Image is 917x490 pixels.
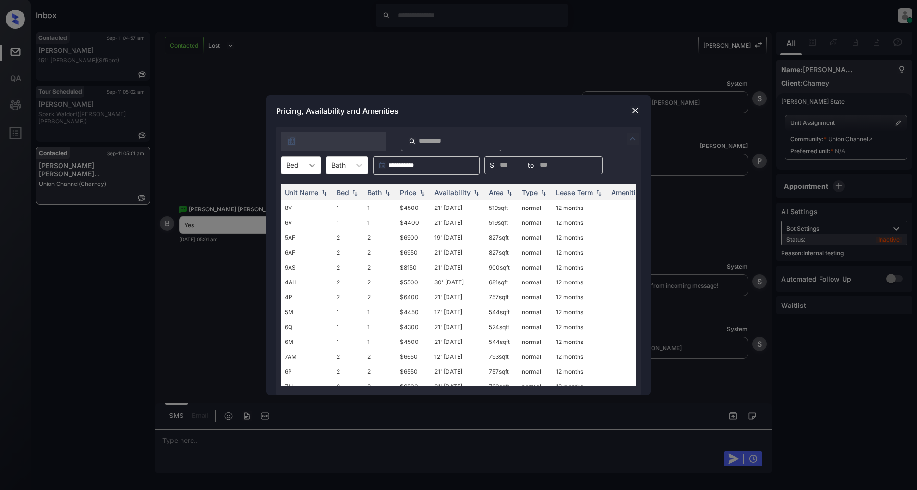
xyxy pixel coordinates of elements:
[281,319,333,334] td: 6Q
[400,188,416,196] div: Price
[552,200,607,215] td: 12 months
[594,189,603,196] img: sorting
[485,379,518,394] td: 760 sqft
[363,215,396,230] td: 1
[333,260,363,275] td: 2
[552,364,607,379] td: 12 months
[383,189,392,196] img: sorting
[518,230,552,245] td: normal
[490,160,494,171] span: $
[431,379,485,394] td: 21' [DATE]
[333,319,363,334] td: 1
[396,230,431,245] td: $6900
[552,379,607,394] td: 12 months
[396,245,431,260] td: $6950
[522,188,538,196] div: Type
[518,275,552,290] td: normal
[363,334,396,349] td: 1
[552,245,607,260] td: 12 months
[518,200,552,215] td: normal
[431,260,485,275] td: 21' [DATE]
[485,290,518,305] td: 757 sqft
[505,189,514,196] img: sorting
[431,334,485,349] td: 21' [DATE]
[485,230,518,245] td: 827 sqft
[471,189,481,196] img: sorting
[333,200,363,215] td: 1
[552,334,607,349] td: 12 months
[485,260,518,275] td: 900 sqft
[363,275,396,290] td: 2
[333,379,363,394] td: 2
[333,290,363,305] td: 2
[281,215,333,230] td: 6V
[485,200,518,215] td: 519 sqft
[287,136,296,146] img: icon-zuma
[630,106,640,115] img: close
[396,290,431,305] td: $6400
[556,188,593,196] div: Lease Term
[528,160,534,171] span: to
[281,275,333,290] td: 4AH
[281,305,333,319] td: 5M
[552,319,607,334] td: 12 months
[363,230,396,245] td: 2
[396,200,431,215] td: $4500
[485,275,518,290] td: 681 sqft
[350,189,360,196] img: sorting
[363,379,396,394] td: 2
[431,349,485,364] td: 12' [DATE]
[396,319,431,334] td: $4300
[363,260,396,275] td: 2
[627,133,639,145] img: icon-zuma
[431,230,485,245] td: 19' [DATE]
[333,349,363,364] td: 2
[431,200,485,215] td: 21' [DATE]
[396,260,431,275] td: $8150
[333,364,363,379] td: 2
[485,245,518,260] td: 827 sqft
[485,334,518,349] td: 544 sqft
[485,349,518,364] td: 793 sqft
[281,379,333,394] td: 7AL
[363,349,396,364] td: 2
[518,290,552,305] td: normal
[363,245,396,260] td: 2
[431,319,485,334] td: 21' [DATE]
[518,215,552,230] td: normal
[396,305,431,319] td: $4450
[281,334,333,349] td: 6M
[396,379,431,394] td: $6800
[363,290,396,305] td: 2
[396,334,431,349] td: $4500
[396,275,431,290] td: $5500
[281,230,333,245] td: 5AF
[552,349,607,364] td: 12 months
[518,319,552,334] td: normal
[431,215,485,230] td: 21' [DATE]
[434,188,471,196] div: Availability
[518,349,552,364] td: normal
[552,290,607,305] td: 12 months
[518,305,552,319] td: normal
[281,349,333,364] td: 7AM
[281,260,333,275] td: 9AS
[285,188,318,196] div: Unit Name
[363,200,396,215] td: 1
[396,364,431,379] td: $6550
[431,364,485,379] td: 21' [DATE]
[485,215,518,230] td: 519 sqft
[281,200,333,215] td: 8V
[485,305,518,319] td: 544 sqft
[281,290,333,305] td: 4P
[431,275,485,290] td: 30' [DATE]
[333,245,363,260] td: 2
[518,379,552,394] td: normal
[552,305,607,319] td: 12 months
[281,364,333,379] td: 6P
[552,230,607,245] td: 12 months
[333,305,363,319] td: 1
[518,245,552,260] td: normal
[337,188,349,196] div: Bed
[417,189,427,196] img: sorting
